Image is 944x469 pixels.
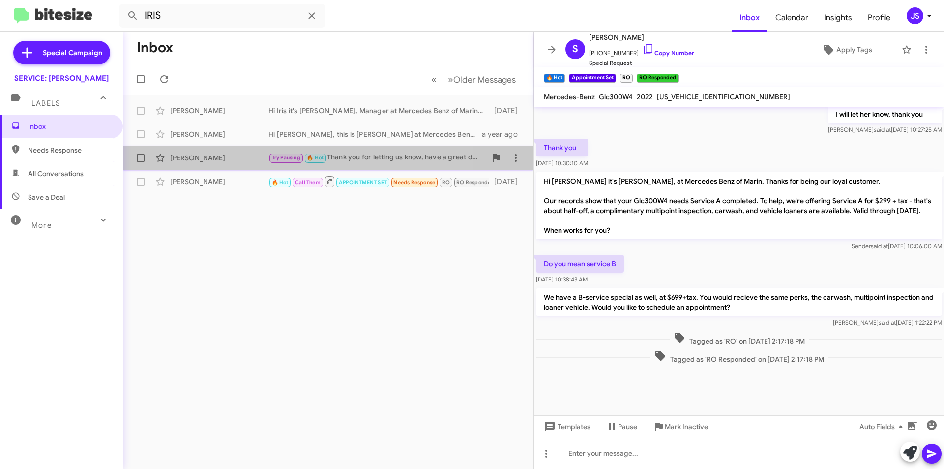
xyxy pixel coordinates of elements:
a: Copy Number [643,49,694,57]
h1: Inbox [137,40,173,56]
span: S [572,41,578,57]
a: Calendar [767,3,816,32]
span: [PHONE_NUMBER] [589,43,694,58]
a: Inbox [732,3,767,32]
span: Needs Response [393,179,435,186]
div: [PERSON_NAME] [170,153,268,163]
span: 2022 [637,93,653,101]
span: Auto Fields [859,418,907,436]
span: Labels [31,99,60,108]
button: Pause [598,418,645,436]
span: Pause [618,418,637,436]
div: JS [907,7,923,24]
div: [PERSON_NAME] [170,129,268,139]
a: Insights [816,3,860,32]
span: Needs Response [28,145,112,155]
small: 🔥 Hot [544,74,565,83]
span: Call Them [295,179,321,186]
span: [PERSON_NAME] [589,31,694,43]
span: All Conversations [28,169,84,179]
span: Special Campaign [43,48,102,58]
span: Apply Tags [836,41,872,59]
div: SERVICE: [PERSON_NAME] [14,73,109,83]
input: Search [119,4,325,28]
button: Templates [534,418,598,436]
span: Tagged as 'RO' on [DATE] 2:17:18 PM [670,332,809,346]
div: Hi [PERSON_NAME], this is [PERSON_NAME] at Mercedes Benz of Marin. Just wanted to follow up brief... [268,129,482,139]
p: Do you mean service B [536,255,624,273]
button: Next [442,69,522,90]
span: 🔥 Hot [272,179,289,186]
button: Mark Inactive [645,418,716,436]
span: « [431,73,437,86]
div: Thank you for letting us know, have a great day ! [268,152,486,163]
span: Sender [DATE] 10:06:00 AM [852,242,942,250]
span: [DATE] 10:30:10 AM [536,159,588,167]
a: Profile [860,3,898,32]
div: [DATE] [489,177,526,187]
span: Special Request [589,58,694,68]
div: [PERSON_NAME] [170,177,268,187]
span: [DATE] 10:38:43 AM [536,276,588,283]
span: Templates [542,418,590,436]
span: Older Messages [453,74,516,85]
span: More [31,221,52,230]
nav: Page navigation example [426,69,522,90]
button: Previous [425,69,442,90]
button: Auto Fields [852,418,914,436]
div: a year ago [482,129,526,139]
div: [PERSON_NAME] [170,106,268,116]
span: Mark Inactive [665,418,708,436]
span: said at [879,319,896,326]
span: Mercedes-Benz [544,93,595,101]
button: Apply Tags [796,41,897,59]
p: I will let her know, thank you [828,105,942,123]
span: 🔥 Hot [307,155,324,161]
p: Hi [PERSON_NAME] it's [PERSON_NAME], at Mercedes Benz of Marin. Thanks for being our loyal custom... [536,172,942,239]
button: JS [898,7,933,24]
span: RO [442,179,450,186]
span: [PERSON_NAME] [DATE] 1:22:22 PM [833,319,942,326]
span: said at [874,126,891,133]
span: [US_VEHICLE_IDENTIFICATION_NUMBER] [657,93,790,101]
p: We have a B-service special as well, at $699+tax. You would recieve the same perks, the carwash, ... [536,288,942,316]
small: Appointment Set [569,74,616,83]
small: RO Responded [637,74,678,83]
span: Tagged as 'RO Responded' on [DATE] 2:17:18 PM [650,350,828,364]
a: Special Campaign [13,41,110,64]
span: » [448,73,453,86]
span: Glc300W4 [599,93,633,101]
span: RO Responded [456,179,494,186]
div: Inbound Call [268,175,489,188]
div: [DATE] [489,106,526,116]
span: APPOINTMENT SET [339,179,387,186]
small: RO [620,74,633,83]
span: Inbox [28,122,112,131]
p: Thank you [536,139,588,156]
span: said at [871,242,888,250]
span: [PERSON_NAME] [DATE] 10:27:25 AM [828,126,942,133]
div: Hi Iris it's [PERSON_NAME], Manager at Mercedes Benz of Marin. Our records show that your Gls nee... [268,106,489,116]
span: Try Pausing [272,155,300,161]
span: Save a Deal [28,192,65,202]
